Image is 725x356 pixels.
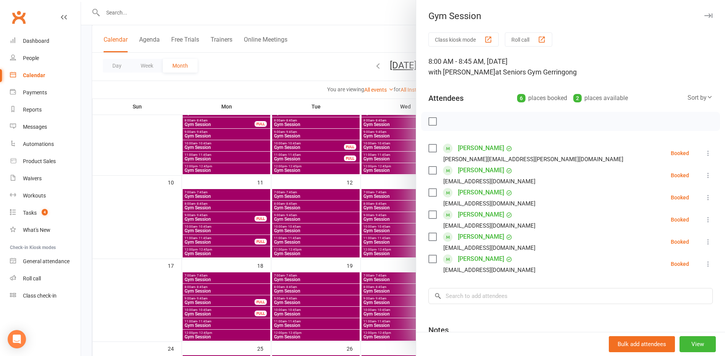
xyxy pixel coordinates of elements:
[23,293,57,299] div: Class check-in
[23,141,54,147] div: Automations
[23,38,49,44] div: Dashboard
[23,55,39,61] div: People
[428,56,713,78] div: 8:00 AM - 8:45 AM, [DATE]
[23,72,45,78] div: Calendar
[416,11,725,21] div: Gym Session
[609,336,675,352] button: Bulk add attendees
[10,32,81,50] a: Dashboard
[458,231,504,243] a: [PERSON_NAME]
[23,258,70,264] div: General attendance
[10,270,81,287] a: Roll call
[458,142,504,154] a: [PERSON_NAME]
[671,150,689,156] div: Booked
[42,209,48,215] span: 4
[23,193,46,199] div: Workouts
[428,288,713,304] input: Search to add attendees
[428,68,495,76] span: with [PERSON_NAME]
[10,222,81,239] a: What's New
[10,118,81,136] a: Messages
[23,124,47,130] div: Messages
[10,287,81,304] a: Class kiosk mode
[458,253,504,265] a: [PERSON_NAME]
[688,93,713,103] div: Sort by
[23,227,50,233] div: What's New
[573,94,582,102] div: 2
[458,209,504,221] a: [PERSON_NAME]
[458,164,504,176] a: [PERSON_NAME]
[671,239,689,244] div: Booked
[10,204,81,222] a: Tasks 4
[671,261,689,267] div: Booked
[8,330,26,348] div: Open Intercom Messenger
[10,136,81,153] a: Automations
[517,94,526,102] div: 6
[517,93,567,104] div: places booked
[10,153,81,170] a: Product Sales
[428,93,464,104] div: Attendees
[671,195,689,200] div: Booked
[505,32,552,47] button: Roll call
[10,187,81,204] a: Workouts
[443,154,623,164] div: [PERSON_NAME][EMAIL_ADDRESS][PERSON_NAME][DOMAIN_NAME]
[23,175,42,181] div: Waivers
[23,158,56,164] div: Product Sales
[23,89,47,95] div: Payments
[443,199,535,209] div: [EMAIL_ADDRESS][DOMAIN_NAME]
[573,93,628,104] div: places available
[443,243,535,253] div: [EMAIL_ADDRESS][DOMAIN_NAME]
[458,186,504,199] a: [PERSON_NAME]
[10,67,81,84] a: Calendar
[428,325,449,335] div: Notes
[23,107,42,113] div: Reports
[10,253,81,270] a: General attendance kiosk mode
[428,32,499,47] button: Class kiosk mode
[443,176,535,186] div: [EMAIL_ADDRESS][DOMAIN_NAME]
[10,170,81,187] a: Waivers
[671,173,689,178] div: Booked
[443,221,535,231] div: [EMAIL_ADDRESS][DOMAIN_NAME]
[9,8,28,27] a: Clubworx
[495,68,577,76] span: at Seniors Gym Gerringong
[23,275,41,282] div: Roll call
[680,336,716,352] button: View
[671,217,689,222] div: Booked
[23,210,37,216] div: Tasks
[10,101,81,118] a: Reports
[10,50,81,67] a: People
[10,84,81,101] a: Payments
[443,265,535,275] div: [EMAIL_ADDRESS][DOMAIN_NAME]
